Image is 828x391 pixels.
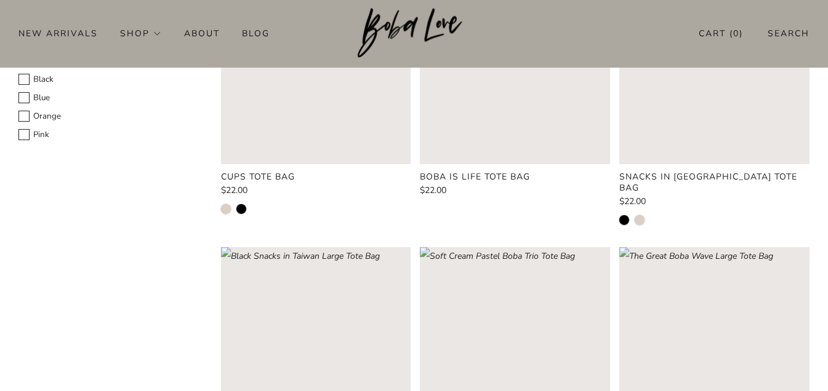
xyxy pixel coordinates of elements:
a: $22.00 [420,186,610,195]
a: About [184,23,220,43]
a: $22.00 [619,197,810,206]
span: $22.00 [221,184,247,196]
a: $22.00 [221,186,411,195]
label: Pink [18,128,203,142]
span: $22.00 [420,184,446,196]
a: Shop [120,23,162,43]
product-card-title: Snacks in [GEOGRAPHIC_DATA] Tote Bag [619,171,797,194]
img: Boba Love [358,8,470,58]
product-card-title: Cups Tote Bag [221,171,295,183]
label: Orange [18,109,203,124]
a: Boba Love [358,8,470,59]
label: Blue [18,91,203,105]
a: Blog [242,23,270,43]
label: Black [18,73,203,87]
a: Snacks in [GEOGRAPHIC_DATA] Tote Bag [619,172,810,194]
a: Boba is Life Tote Bag [420,172,610,183]
a: Cups Tote Bag [221,172,411,183]
items-count: 0 [733,28,739,39]
product-card-title: Boba is Life Tote Bag [420,171,530,183]
a: New Arrivals [18,23,98,43]
a: Cart [699,23,743,44]
a: Search [768,23,810,44]
span: $22.00 [619,195,646,207]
